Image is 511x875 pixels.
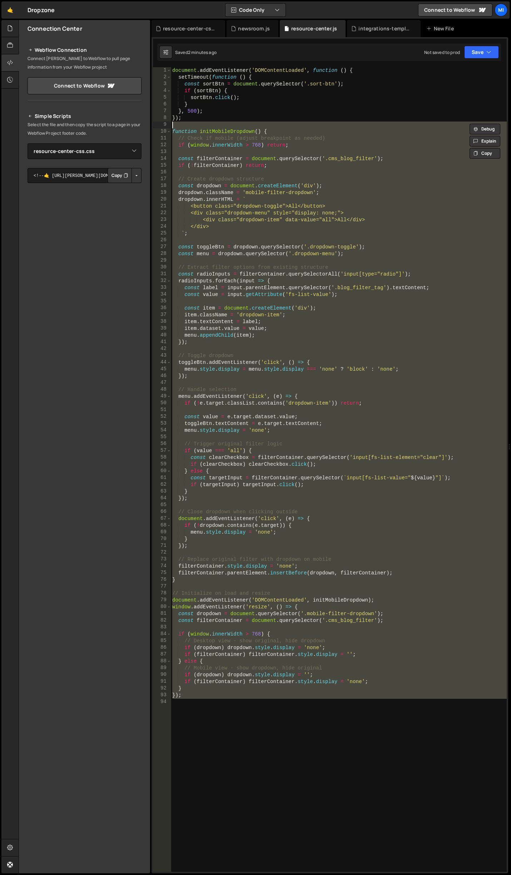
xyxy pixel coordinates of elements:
div: 92 [153,685,171,692]
div: 52 [153,414,171,420]
div: 60 [153,468,171,475]
div: 5 [153,94,171,101]
button: Explain [470,136,500,147]
iframe: YouTube video player [28,264,142,328]
div: 7 [153,108,171,115]
div: 69 [153,529,171,536]
div: 48 [153,386,171,393]
div: 76 [153,577,171,583]
div: 24 [153,223,171,230]
p: Connect [PERSON_NAME] to Webflow to pull page information from your Webflow project [28,54,142,71]
div: 17 [153,176,171,183]
div: 27 [153,244,171,251]
div: 36 [153,305,171,312]
div: 58 [153,454,171,461]
div: 50 [153,400,171,407]
div: integrations-template.js [358,25,412,32]
div: 70 [153,536,171,543]
div: 13 [153,149,171,155]
div: 88 [153,658,171,665]
div: 90 [153,672,171,678]
div: 20 [153,196,171,203]
a: Connect to Webflow [28,77,142,94]
div: 80 [153,604,171,610]
a: Connect to Webflow [418,4,492,16]
div: 1 [153,67,171,74]
div: 40 [153,332,171,339]
div: 66 [153,509,171,515]
div: 2 minutes ago [188,49,217,55]
div: 68 [153,522,171,529]
div: 46 [153,373,171,380]
div: 72 [153,549,171,556]
div: 64 [153,495,171,502]
div: 15 [153,162,171,169]
div: 31 [153,271,171,278]
div: 84 [153,631,171,638]
div: 55 [153,434,171,441]
div: 4 [153,88,171,94]
div: 12 [153,142,171,149]
div: 19 [153,189,171,196]
div: New File [426,25,456,32]
div: 54 [153,427,171,434]
button: Copy [108,168,132,183]
div: 34 [153,291,171,298]
div: 11 [153,135,171,142]
div: 3 [153,81,171,88]
div: 79 [153,597,171,604]
div: 38 [153,318,171,325]
div: 51 [153,407,171,414]
h2: Webflow Connection [28,46,142,54]
div: 59 [153,461,171,468]
div: 93 [153,692,171,699]
div: 86 [153,644,171,651]
div: 78 [153,590,171,597]
div: 71 [153,543,171,549]
div: 35 [153,298,171,305]
div: 44 [153,359,171,366]
div: 21 [153,203,171,210]
div: 25 [153,230,171,237]
div: resource-center-css.css [163,25,217,32]
div: 29 [153,257,171,264]
div: 8 [153,115,171,122]
h2: Connection Center [28,25,82,33]
div: 30 [153,264,171,271]
div: 23 [153,217,171,223]
div: 73 [153,556,171,563]
iframe: YouTube video player [28,195,142,259]
div: 9 [153,122,171,128]
div: resource-center.js [291,25,337,32]
div: 61 [153,475,171,481]
div: 2 [153,74,171,81]
div: 74 [153,563,171,570]
div: 65 [153,502,171,509]
div: 33 [153,285,171,291]
p: Select the file and then copy the script to a page in your Webflow Project footer code. [28,120,142,138]
div: 43 [153,352,171,359]
div: 26 [153,237,171,244]
div: 47 [153,380,171,386]
div: 10 [153,128,171,135]
div: newsroom.js [238,25,270,32]
div: 18 [153,183,171,189]
div: 63 [153,488,171,495]
div: 53 [153,420,171,427]
div: 41 [153,339,171,346]
div: Dropzone [28,6,55,14]
div: 56 [153,441,171,448]
button: Debug [470,124,500,134]
div: 87 [153,651,171,658]
div: 85 [153,638,171,644]
div: 45 [153,366,171,373]
div: Not saved to prod [424,49,460,55]
div: 62 [153,481,171,488]
div: 16 [153,169,171,176]
div: 49 [153,393,171,400]
a: 🤙 [1,1,19,19]
div: 67 [153,515,171,522]
div: Mi [495,4,507,16]
div: 57 [153,448,171,454]
div: 42 [153,346,171,352]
